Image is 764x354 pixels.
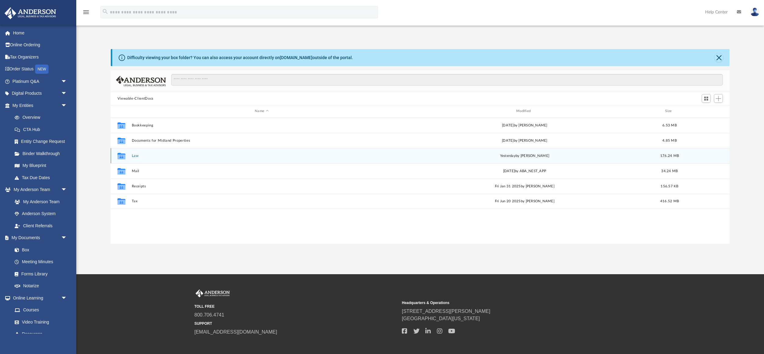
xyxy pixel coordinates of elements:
[9,280,73,292] a: Notarize
[102,8,109,15] i: search
[660,200,679,203] span: 416.52 MB
[132,154,392,158] button: Law
[194,289,231,297] img: Anderson Advisors Platinum Portal
[9,244,70,256] a: Box
[280,55,312,60] a: [DOMAIN_NAME]
[132,169,392,173] button: Mail
[402,309,490,314] a: [STREET_ADDRESS][PERSON_NAME]
[9,256,73,268] a: Meeting Minutes
[395,138,655,143] div: [DATE] by [PERSON_NAME]
[61,184,73,196] span: arrow_drop_down
[661,184,678,188] span: 156.57 KB
[4,99,76,112] a: My Entitiesarrow_drop_down
[61,232,73,244] span: arrow_drop_down
[82,9,90,16] i: menu
[194,329,277,335] a: [EMAIL_ADDRESS][DOMAIN_NAME]
[132,184,392,188] button: Receipts
[194,312,224,317] a: 800.706.4741
[660,154,679,157] span: 176.24 MB
[35,65,49,74] div: NEW
[4,75,76,87] a: Platinum Q&Aarrow_drop_down
[702,94,711,103] button: Switch to Grid View
[4,184,73,196] a: My Anderson Teamarrow_drop_down
[715,53,723,62] button: Close
[9,208,73,220] a: Anderson System
[61,99,73,112] span: arrow_drop_down
[117,96,153,101] button: Viewable-ClientDocs
[4,51,76,63] a: Tax Organizers
[714,94,723,103] button: Add
[61,292,73,304] span: arrow_drop_down
[127,55,353,61] div: Difficulty viewing your box folder? You can also access your account directly on outside of the p...
[9,123,76,136] a: CTA Hub
[662,139,677,142] span: 4.85 MB
[132,123,392,127] button: Bookkeeping
[9,220,73,232] a: Client Referrals
[402,316,480,321] a: [GEOGRAPHIC_DATA][US_STATE]
[661,169,678,172] span: 34.24 MB
[4,27,76,39] a: Home
[402,300,605,306] small: Headquarters & Operations
[194,321,398,326] small: SUPPORT
[4,63,76,76] a: Order StatusNEW
[9,160,73,172] a: My Blueprint
[132,139,392,143] button: Documents for Midland Properties
[9,196,70,208] a: My Anderson Team
[9,328,73,340] a: Resources
[500,154,515,157] span: yesterday
[4,292,73,304] a: Online Learningarrow_drop_down
[684,108,727,114] div: id
[9,147,76,160] a: Binder Walkthrough
[132,199,392,203] button: Tax
[9,304,73,316] a: Courses
[113,108,128,114] div: id
[4,87,76,100] a: Digital Productsarrow_drop_down
[61,87,73,100] span: arrow_drop_down
[9,268,70,280] a: Forms Library
[194,304,398,309] small: TOLL FREE
[395,168,655,174] div: [DATE] by ABA_NEST_APP
[395,183,655,189] div: Fri Jan 31 2025 by [PERSON_NAME]
[82,12,90,16] a: menu
[395,199,655,204] div: Fri Jun 20 2025 by [PERSON_NAME]
[4,39,76,51] a: Online Ordering
[657,108,682,114] div: Size
[9,316,70,328] a: Video Training
[9,112,76,124] a: Overview
[131,108,391,114] div: Name
[3,7,58,19] img: Anderson Advisors Platinum Portal
[61,75,73,88] span: arrow_drop_down
[750,8,759,16] img: User Pic
[4,232,73,244] a: My Documentsarrow_drop_down
[171,74,723,86] input: Search files and folders
[394,108,654,114] div: Modified
[662,123,677,127] span: 6.53 MB
[395,153,655,158] div: by [PERSON_NAME]
[111,118,730,244] div: grid
[395,122,655,128] div: [DATE] by [PERSON_NAME]
[9,172,76,184] a: Tax Due Dates
[9,136,76,148] a: Entity Change Request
